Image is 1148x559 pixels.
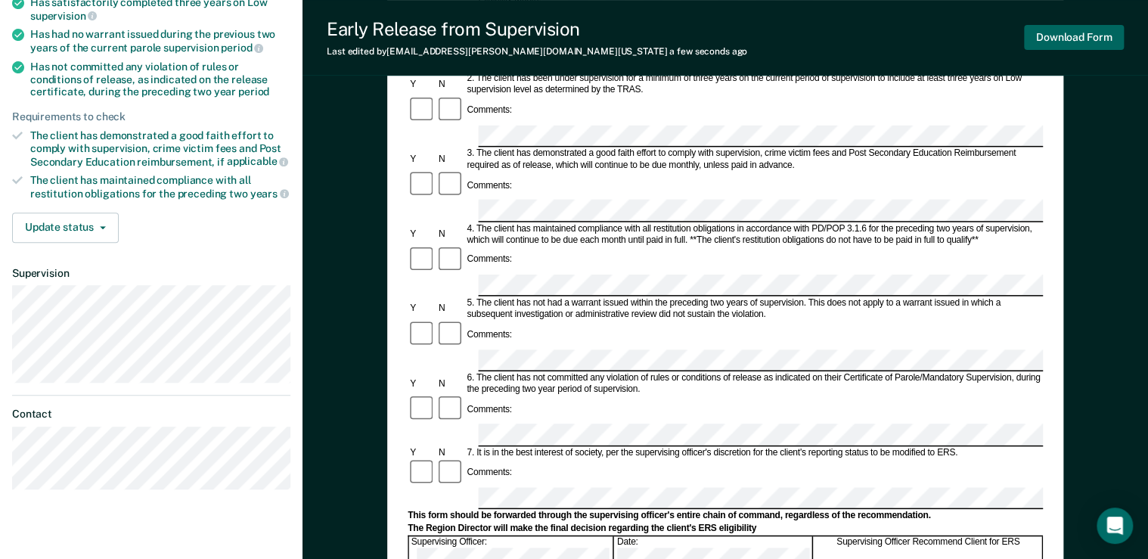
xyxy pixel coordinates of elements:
div: Open Intercom Messenger [1097,508,1133,544]
div: Has not committed any violation of rules or conditions of release, as indicated on the release ce... [30,61,290,98]
div: Requirements to check [12,110,290,123]
div: N [436,447,465,458]
div: Comments: [464,404,513,415]
div: Early Release from Supervision [327,18,747,40]
span: years [250,188,289,200]
div: Y [408,79,436,90]
div: Y [408,378,436,390]
span: period [238,85,269,98]
div: The client has maintained compliance with all restitution obligations for the preceding two [30,174,290,200]
dt: Supervision [12,267,290,280]
div: Has had no warrant issued during the previous two years of the current parole supervision [30,28,290,54]
div: Y [408,228,436,240]
div: N [436,303,465,315]
div: Y [408,303,436,315]
button: Download Form [1024,25,1124,50]
div: Comments: [464,254,513,266]
div: Comments: [464,329,513,340]
div: The Region Director will make the final decision regarding the client's ERS eligibility [408,523,1043,535]
div: The client has demonstrated a good faith effort to comply with supervision, crime victim fees and... [30,129,290,168]
div: N [436,154,465,165]
div: This form should be forwarded through the supervising officer's entire chain of command, regardle... [408,511,1043,522]
div: 2. The client has been under supervision for a minimum of three years on the current period of su... [464,73,1043,96]
button: Update status [12,213,119,243]
span: period [221,42,263,54]
div: 4. The client has maintained compliance with all restitution obligations in accordance with PD/PO... [464,223,1043,246]
div: 5. The client has not had a warrant issued within the preceding two years of supervision. This do... [464,297,1043,320]
span: a few seconds ago [669,46,747,57]
div: 6. The client has not committed any violation of rules or conditions of release as indicated on t... [464,372,1043,395]
div: 3. The client has demonstrated a good faith effort to comply with supervision, crime victim fees ... [464,148,1043,171]
span: supervision [30,10,97,22]
div: Last edited by [EMAIL_ADDRESS][PERSON_NAME][DOMAIN_NAME][US_STATE] [327,46,747,57]
div: Y [408,447,436,458]
div: Comments: [464,467,513,479]
div: 7. It is in the best interest of society, per the supervising officer's discretion for the client... [464,447,1043,458]
span: applicable [227,155,288,167]
div: N [436,378,465,390]
div: Comments: [464,105,513,116]
div: Comments: [464,180,513,191]
div: Y [408,154,436,165]
div: N [436,79,465,90]
dt: Contact [12,408,290,421]
div: N [436,228,465,240]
